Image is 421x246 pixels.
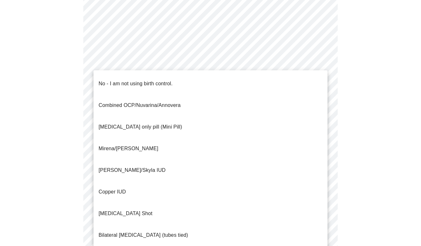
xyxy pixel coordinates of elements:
p: [PERSON_NAME]/Skyla IUD [99,166,166,174]
p: Copper IUD [99,188,126,196]
p: [MEDICAL_DATA] Shot [99,210,152,217]
p: Combined OCP/Nuvarina/Annovera [99,102,181,109]
p: Bilateral [MEDICAL_DATA] (tubes tied) [99,231,188,239]
p: No - I am not using birth control. [99,80,173,88]
p: Mirena/[PERSON_NAME] [99,145,158,152]
p: [MEDICAL_DATA] only pill (Mini Pill) [99,123,182,131]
